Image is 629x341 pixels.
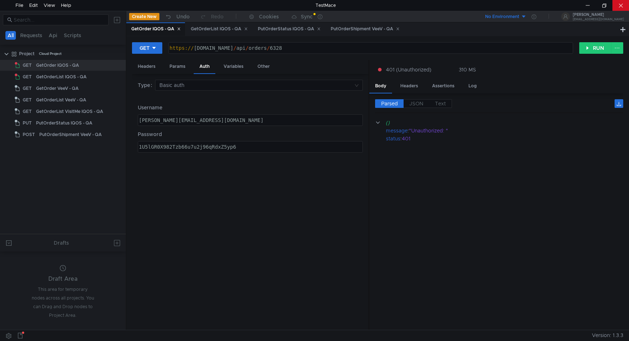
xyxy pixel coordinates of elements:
[132,42,162,54] button: GET
[23,95,32,105] span: GET
[485,13,519,20] div: No Environment
[395,79,424,93] div: Headers
[381,100,398,107] span: Parsed
[138,104,363,112] label: Username
[573,13,624,17] div: [PERSON_NAME]
[386,119,613,127] div: {}
[39,129,102,140] div: PutOrderShipment VeeV - QA
[19,48,35,59] div: Project
[36,83,79,94] div: GetOrder VeeV - QA
[138,130,363,138] label: Password
[579,42,611,54] button: RUN
[426,79,460,93] div: Assertions
[386,127,408,135] div: message
[211,12,224,21] div: Redo
[369,79,392,93] div: Body
[159,11,195,22] button: Undo
[36,71,87,82] div: GetOrderList IQOS - QA
[23,71,32,82] span: GET
[36,118,92,128] div: PutOrderStatus IQOS - QA
[131,25,181,33] div: GetOrder IQOS - QA
[18,31,44,40] button: Requests
[138,80,155,91] label: Type
[23,129,35,140] span: POST
[129,13,159,20] button: Create New
[5,31,16,40] button: All
[258,25,321,33] div: PutOrderStatus IQOS - QA
[194,60,215,74] div: Auth
[36,95,86,105] div: GetOrderList VeeV - QA
[36,60,79,71] div: GetOrder IQOS - QA
[140,44,150,52] div: GET
[23,106,32,117] span: GET
[386,135,400,143] div: status
[132,60,161,73] div: Headers
[47,31,60,40] button: Api
[476,11,527,22] button: No Environment
[195,11,229,22] button: Redo
[176,12,190,21] div: Undo
[252,60,276,73] div: Other
[386,127,623,135] div: :
[463,79,483,93] div: Log
[409,100,423,107] span: JSON
[23,118,32,128] span: PUT
[14,16,104,24] input: Search...
[23,83,32,94] span: GET
[301,14,313,19] div: Sync
[23,60,32,71] span: GET
[36,106,103,117] div: GetOrderList VisitMe IQOS - QA
[259,12,279,21] div: Cookies
[459,66,476,73] div: 310 MS
[402,135,613,143] div: 401
[592,330,623,341] span: Version: 1.3.3
[191,25,248,33] div: GetOrderList IQOS - QA
[435,100,446,107] span: Text
[331,25,400,33] div: PutOrderShipment VeeV - QA
[386,66,431,74] span: 401 (Unauthorized)
[409,127,614,135] div: "Unauthorized: "
[573,18,624,21] div: [EMAIL_ADDRESS][DOMAIN_NAME]
[39,48,62,59] div: Cloud Project
[62,31,83,40] button: Scripts
[54,239,69,247] div: Drafts
[218,60,249,73] div: Variables
[386,135,623,143] div: :
[164,60,191,73] div: Params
